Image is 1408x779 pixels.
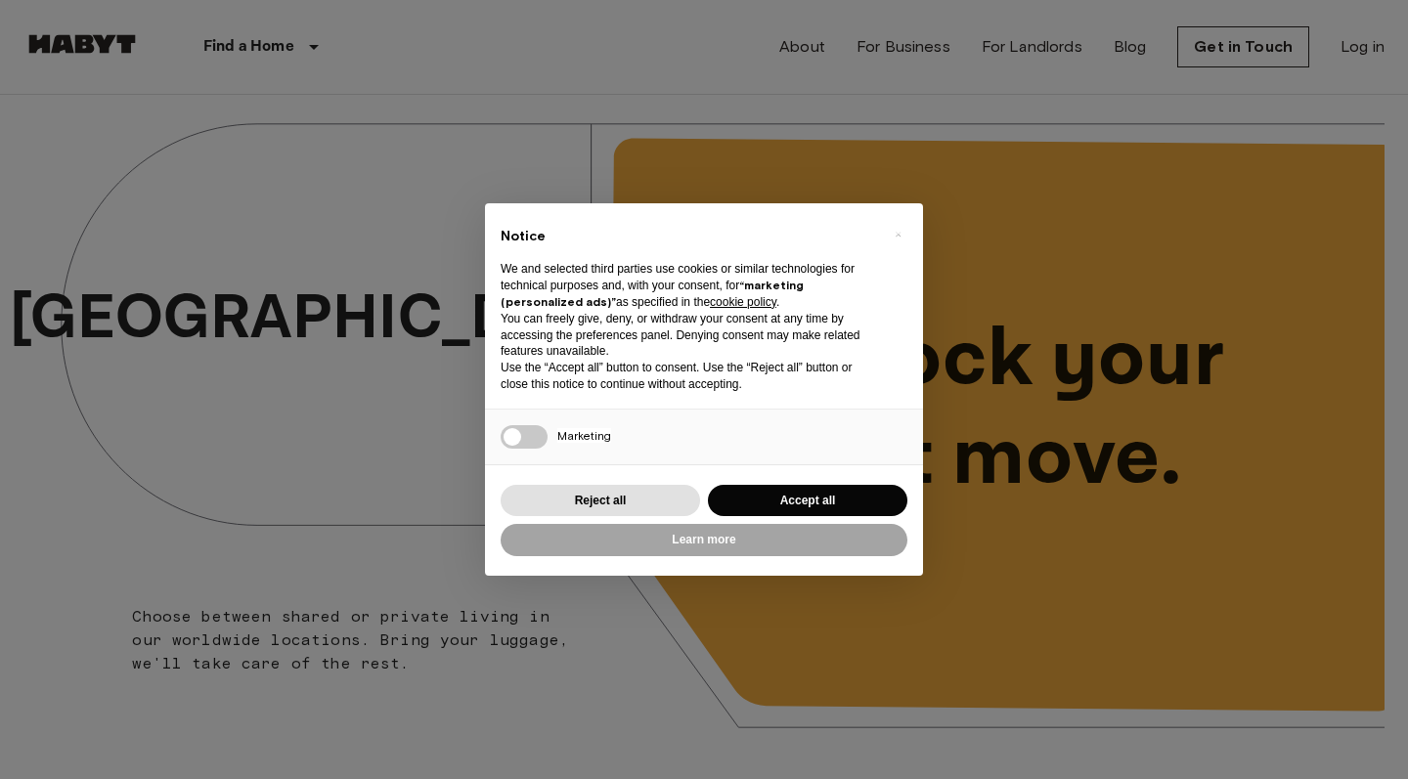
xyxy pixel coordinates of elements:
h2: Notice [501,227,876,246]
p: We and selected third parties use cookies or similar technologies for technical purposes and, wit... [501,261,876,310]
button: Reject all [501,485,700,517]
button: Close this notice [882,219,913,250]
p: Use the “Accept all” button to consent. Use the “Reject all” button or close this notice to conti... [501,360,876,393]
strong: “marketing (personalized ads)” [501,278,804,309]
p: You can freely give, deny, or withdraw your consent at any time by accessing the preferences pane... [501,311,876,360]
button: Accept all [708,485,907,517]
a: cookie policy [710,295,776,309]
span: Marketing [557,428,611,443]
button: Learn more [501,524,907,556]
span: × [895,223,902,246]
